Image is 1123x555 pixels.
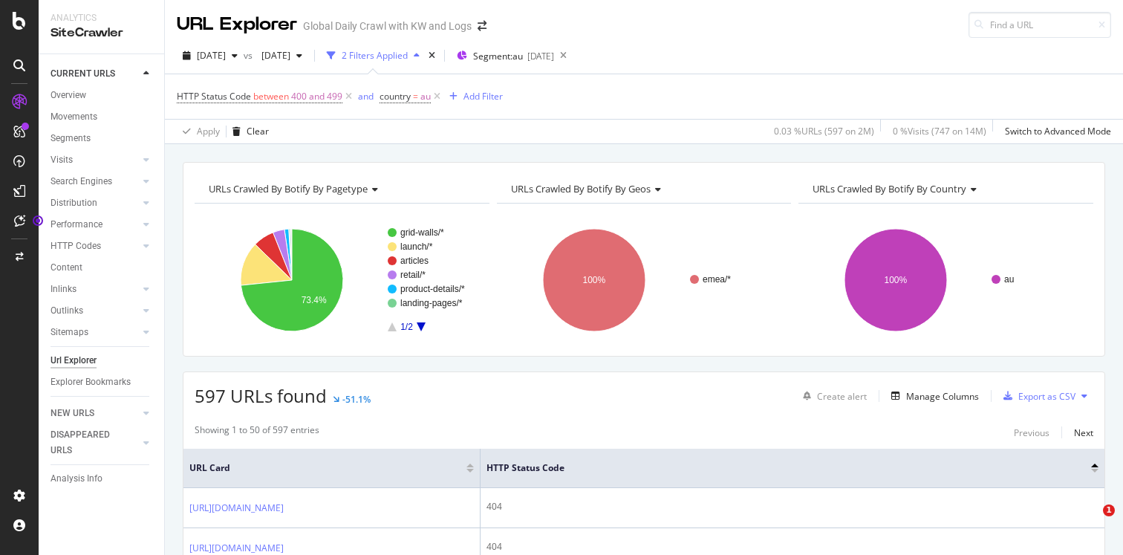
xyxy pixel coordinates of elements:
div: Analysis Info [51,471,102,487]
span: between [253,90,289,103]
text: product-details/* [400,284,465,294]
span: URL Card [189,461,463,475]
svg: A chart. [798,215,1093,345]
a: [URL][DOMAIN_NAME] [189,501,284,516]
a: DISAPPEARED URLS [51,427,139,458]
div: Url Explorer [51,353,97,369]
span: vs [244,49,255,62]
a: Inlinks [51,282,139,297]
button: Manage Columns [885,387,979,405]
div: Distribution [51,195,97,211]
span: 400 and 499 [291,86,342,107]
div: Export as CSV [1018,390,1075,403]
text: articles [400,256,429,266]
div: Showing 1 to 50 of 597 entries [195,423,319,441]
div: Global Daily Crawl with KW and Logs [303,19,472,33]
svg: A chart. [497,215,792,345]
a: Visits [51,152,139,168]
button: Switch to Advanced Mode [999,120,1111,143]
text: landing-pages/* [400,298,463,308]
div: arrow-right-arrow-left [478,21,486,31]
input: Find a URL [969,12,1111,38]
button: [DATE] [255,44,308,68]
span: au [420,86,431,107]
a: Content [51,260,154,276]
div: NEW URLS [51,406,94,421]
button: Previous [1014,423,1049,441]
button: Add Filter [443,88,503,106]
h4: URLs Crawled By Botify By geos [508,177,778,201]
button: Create alert [797,384,867,408]
div: Next [1074,426,1093,439]
a: Analysis Info [51,471,154,487]
text: emea/* [703,274,731,285]
text: retail/* [400,270,426,280]
text: 1/2 [400,322,413,332]
div: Clear [247,125,269,137]
text: grid-walls/* [400,227,444,238]
span: URLs Crawled By Botify By country [813,182,966,195]
span: country [380,90,411,103]
div: DISAPPEARED URLS [51,427,126,458]
div: URL Explorer [177,12,297,37]
h4: URLs Crawled By Botify By country [810,177,1080,201]
span: 2025 May. 31st [255,49,290,62]
div: Overview [51,88,86,103]
button: Export as CSV [997,384,1075,408]
text: 100% [885,275,908,285]
a: NEW URLS [51,406,139,421]
button: Clear [227,120,269,143]
div: CURRENT URLS [51,66,115,82]
div: Outlinks [51,303,83,319]
a: Outlinks [51,303,139,319]
div: Tooltip anchor [31,214,45,227]
div: Content [51,260,82,276]
div: and [358,90,374,103]
span: URLs Crawled By Botify By geos [511,182,651,195]
text: launch/* [400,241,433,252]
span: HTTP Status Code [486,461,1069,475]
a: Performance [51,217,139,233]
div: Inlinks [51,282,77,297]
div: Visits [51,152,73,168]
div: Switch to Advanced Mode [1005,125,1111,137]
span: 597 URLs found [195,383,327,408]
div: Search Engines [51,174,112,189]
span: URLs Crawled By Botify By pagetype [209,182,368,195]
svg: A chart. [195,215,489,345]
text: 73.4% [302,295,327,305]
a: Overview [51,88,154,103]
div: Create alert [817,390,867,403]
div: [DATE] [527,50,554,62]
div: 0 % Visits ( 747 on 14M ) [893,125,986,137]
button: 2 Filters Applied [321,44,426,68]
span: Segment: au [473,50,523,62]
div: 404 [486,540,1098,554]
div: Add Filter [463,90,503,103]
div: 2 Filters Applied [342,49,408,62]
a: Movements [51,109,154,125]
div: Apply [197,125,220,137]
div: Sitemaps [51,325,88,340]
text: au [1004,274,1014,285]
div: Previous [1014,426,1049,439]
div: 404 [486,500,1098,513]
div: Segments [51,131,91,146]
a: Explorer Bookmarks [51,374,154,390]
div: times [426,48,438,63]
a: CURRENT URLS [51,66,139,82]
div: -51.1% [342,393,371,406]
span: = [413,90,418,103]
button: and [358,89,374,103]
span: 2025 Sep. 2nd [197,49,226,62]
text: 100% [582,275,605,285]
button: [DATE] [177,44,244,68]
button: Apply [177,120,220,143]
iframe: Intercom live chat [1072,504,1108,540]
a: HTTP Codes [51,238,139,254]
div: Explorer Bookmarks [51,374,131,390]
div: 0.03 % URLs ( 597 on 2M ) [774,125,874,137]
